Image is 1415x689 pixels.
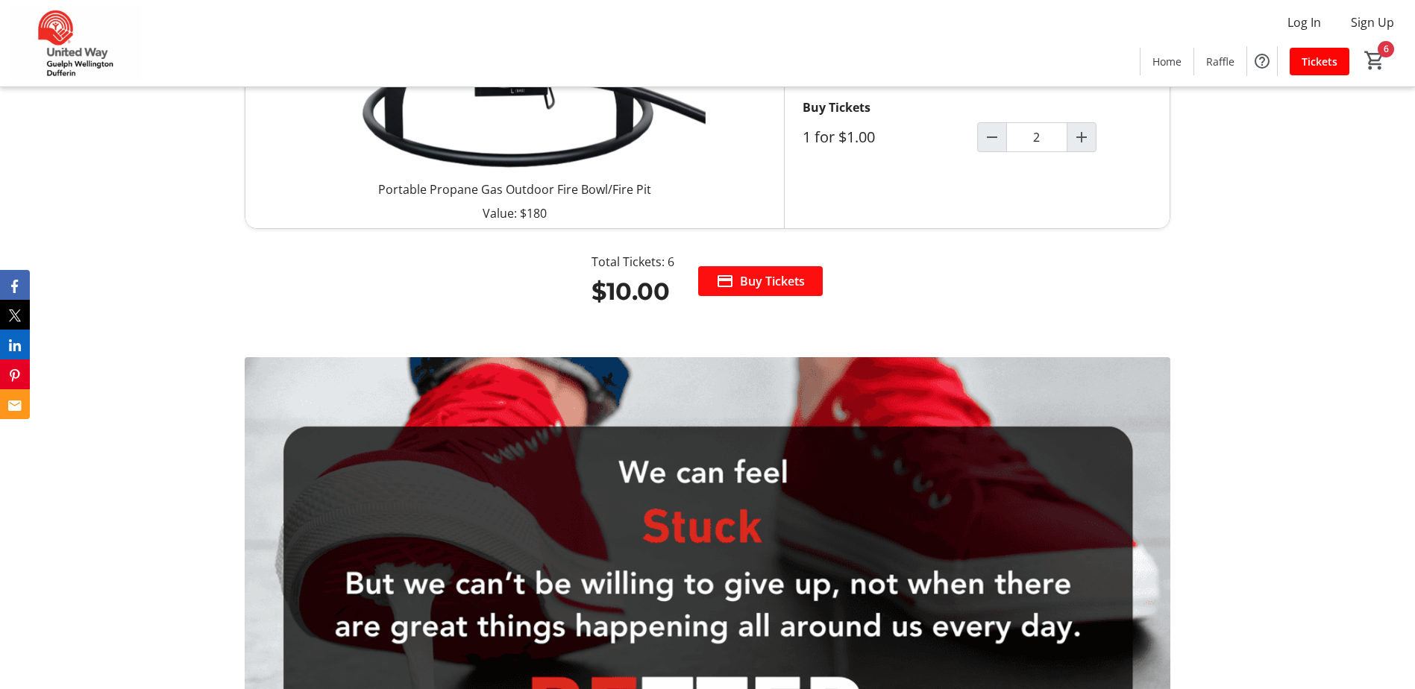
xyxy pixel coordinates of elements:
[978,123,1006,151] button: Decrement by one
[698,266,823,296] button: Buy Tickets
[740,272,805,290] span: Buy Tickets
[1302,54,1337,69] span: Tickets
[1276,10,1333,34] button: Log In
[1290,48,1349,75] a: Tickets
[1287,13,1321,31] span: Log In
[592,274,674,309] div: $10.00
[1194,48,1246,75] a: Raffle
[1206,54,1234,69] span: Raffle
[1351,13,1394,31] span: Sign Up
[1141,48,1193,75] a: Home
[592,253,674,271] div: Total Tickets: 6
[803,128,875,146] label: 1 for $1.00
[378,180,651,198] p: Portable Propane Gas Outdoor Fire Bowl/Fire Pit
[1361,47,1388,74] button: Cart
[803,99,870,116] strong: Buy Tickets
[9,6,142,81] img: United Way Guelph Wellington Dufferin's Logo
[1152,54,1182,69] span: Home
[1339,10,1406,34] button: Sign Up
[1247,46,1277,76] button: Help
[257,204,772,222] p: Value: $180
[1067,123,1096,151] button: Increment by one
